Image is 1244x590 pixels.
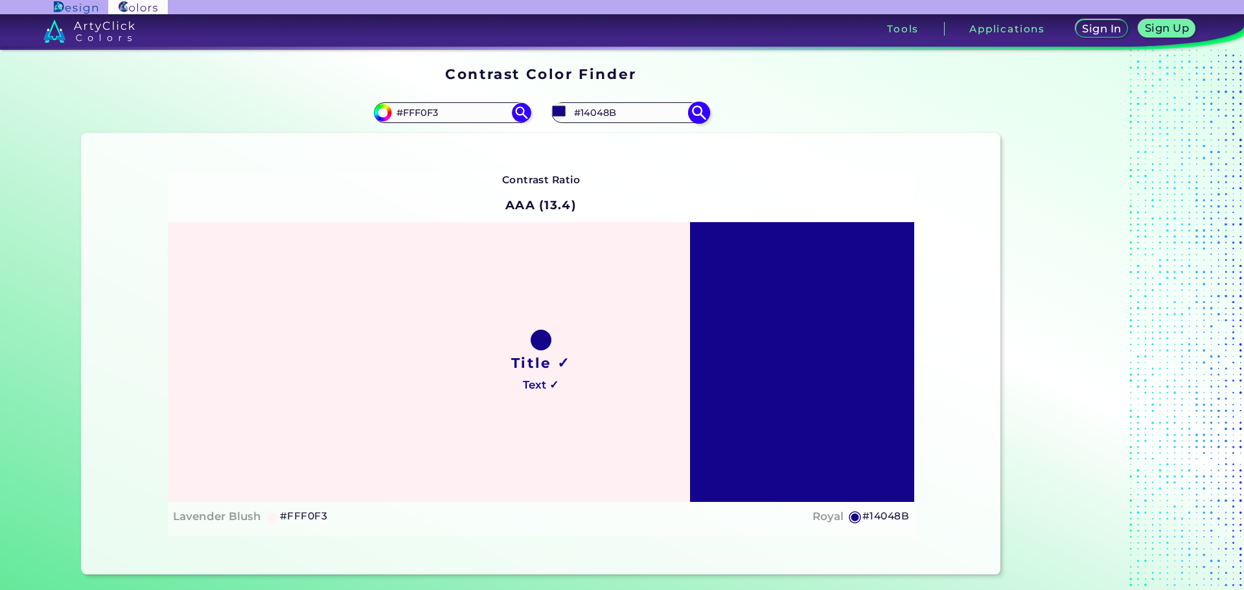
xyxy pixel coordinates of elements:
[445,64,636,84] h1: Contrast Color Finder
[500,191,582,220] h2: AAA (13.4)
[812,507,844,526] h4: Royal
[887,24,919,34] h3: Tools
[1078,21,1125,37] a: Sign In
[862,508,909,525] h5: #14048B
[43,19,135,43] img: logo_artyclick_colors_white.svg
[266,508,280,524] h5: ◉
[969,24,1045,34] h3: Applications
[687,101,710,124] img: icon search
[173,507,261,526] h4: Lavender Blush
[54,1,97,14] img: ArtyClick Design logo
[511,353,571,372] h1: Title ✓
[1084,24,1119,34] h5: Sign In
[512,103,531,122] img: icon search
[1142,21,1193,37] a: Sign Up
[523,376,559,394] h4: Text ✓
[848,508,862,524] h5: ◉
[570,104,690,121] input: type color 2..
[1147,23,1187,33] h5: Sign Up
[392,104,513,121] input: type color 1..
[280,508,327,525] h5: #FFF0F3
[502,174,581,186] strong: Contrast Ratio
